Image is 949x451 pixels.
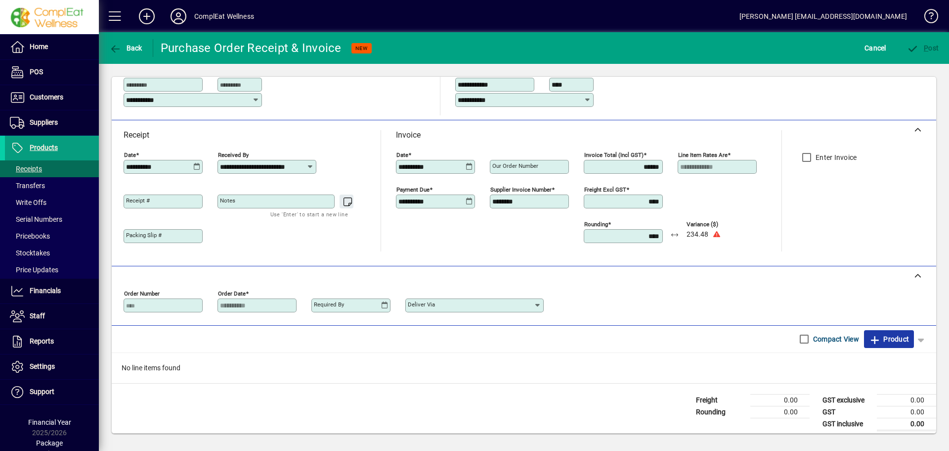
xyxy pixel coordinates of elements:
span: 234.48 [687,231,708,239]
a: Home [5,35,99,59]
mat-label: Required by [314,301,344,308]
mat-label: Date [396,151,408,158]
td: GST exclusive [818,394,877,406]
span: Product [869,331,909,347]
span: Home [30,43,48,50]
span: NEW [355,45,368,51]
mat-label: Receipt # [126,197,150,204]
app-page-header-button: Back [99,39,153,57]
div: Purchase Order Receipt & Invoice [161,40,342,56]
a: Staff [5,304,99,329]
a: Write Offs [5,194,99,211]
a: Price Updates [5,261,99,278]
mat-label: Packing Slip # [126,232,162,239]
span: POS [30,68,43,76]
a: Serial Numbers [5,211,99,228]
button: Back [107,39,145,57]
a: Transfers [5,177,99,194]
a: Support [5,380,99,404]
span: Package [36,439,63,447]
td: 0.00 [750,406,810,418]
button: Product [864,330,914,348]
span: Reports [30,337,54,345]
div: [PERSON_NAME] [EMAIL_ADDRESS][DOMAIN_NAME] [739,8,907,24]
td: Rounding [691,406,750,418]
span: Cancel [864,40,886,56]
td: 0.00 [750,394,810,406]
a: Stocktakes [5,245,99,261]
span: P [924,44,928,52]
mat-label: Date [124,151,136,158]
label: Enter Invoice [814,152,857,162]
span: Suppliers [30,118,58,126]
mat-label: Supplier invoice number [490,186,552,193]
mat-label: Freight excl GST [584,186,626,193]
span: Products [30,144,58,151]
span: Stocktakes [10,249,50,257]
mat-label: Our order number [492,162,538,169]
div: ComplEat Wellness [194,8,254,24]
span: Financial Year [28,418,71,426]
td: Freight [691,394,750,406]
mat-label: Invoice Total (incl GST) [584,151,644,158]
td: 0.00 [877,406,936,418]
span: Transfers [10,182,45,190]
td: GST inclusive [818,418,877,430]
mat-label: Line item rates are [678,151,728,158]
td: 0.00 [877,418,936,430]
mat-label: Order number [124,290,160,297]
a: Reports [5,329,99,354]
span: Support [30,388,54,396]
span: Settings [30,362,55,370]
span: Customers [30,93,63,101]
mat-label: Rounding [584,221,608,228]
button: Post [905,39,942,57]
mat-hint: Use 'Enter' to start a new line [270,208,348,220]
span: Back [109,44,142,52]
span: Receipts [10,165,42,173]
td: 0.00 [877,394,936,406]
span: Write Offs [10,199,46,206]
mat-label: Deliver via [408,301,435,308]
a: Suppliers [5,110,99,135]
span: Variance ($) [687,221,746,228]
span: ost [907,44,939,52]
a: Customers [5,85,99,110]
span: Financials [30,287,61,295]
td: GST [818,406,877,418]
mat-label: Payment due [396,186,430,193]
button: Cancel [862,39,889,57]
mat-label: Order date [218,290,246,297]
span: Price Updates [10,266,58,274]
span: Pricebooks [10,232,50,240]
a: Settings [5,354,99,379]
a: Financials [5,279,99,303]
div: No line items found [112,353,936,383]
label: Compact View [811,334,859,344]
mat-label: Received by [218,151,249,158]
span: Staff [30,312,45,320]
a: Pricebooks [5,228,99,245]
span: Serial Numbers [10,215,62,223]
mat-label: Notes [220,197,235,204]
a: Receipts [5,160,99,177]
a: Knowledge Base [917,2,937,34]
button: Add [131,7,163,25]
a: POS [5,60,99,85]
button: Profile [163,7,194,25]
